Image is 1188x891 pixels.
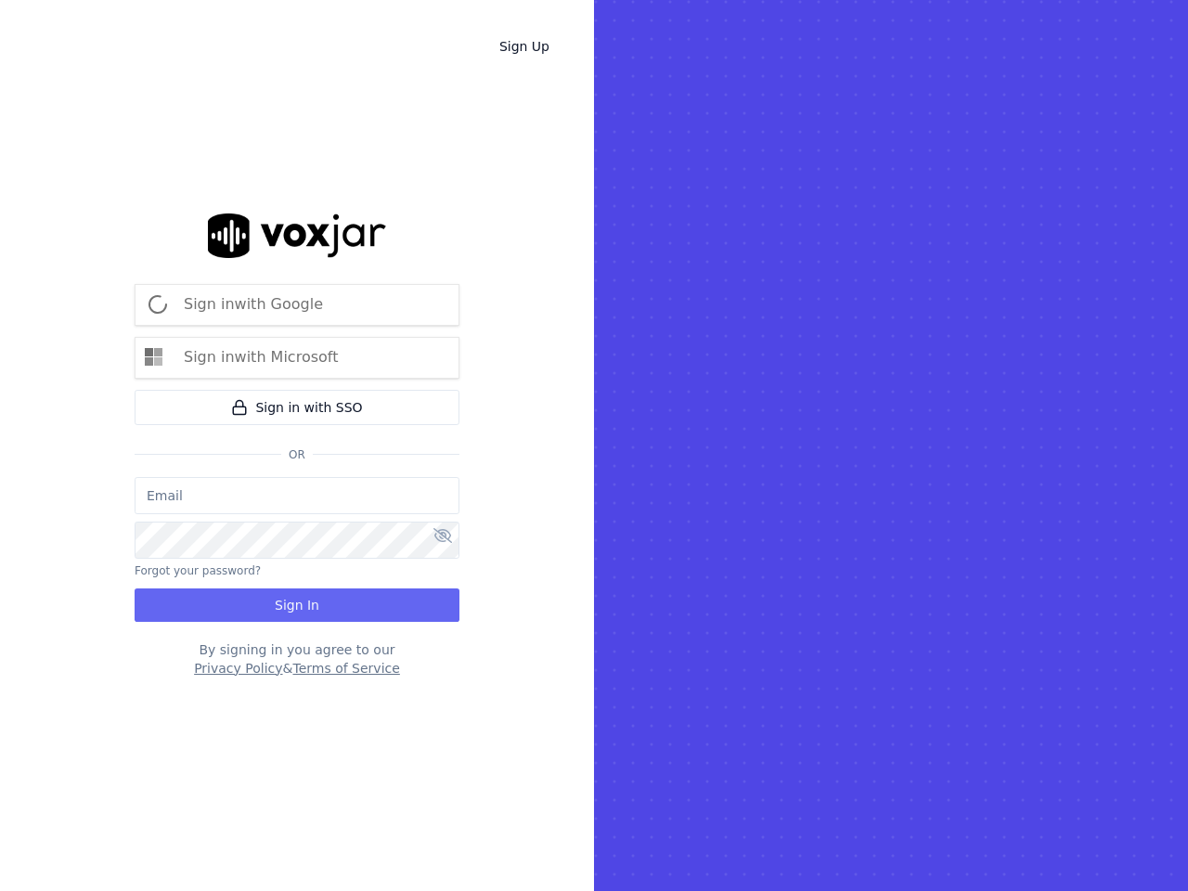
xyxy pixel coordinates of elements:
[135,588,459,622] button: Sign In
[184,293,323,316] p: Sign in with Google
[292,659,399,678] button: Terms of Service
[135,477,459,514] input: Email
[208,213,386,257] img: logo
[194,659,282,678] button: Privacy Policy
[281,447,313,462] span: Or
[135,390,459,425] a: Sign in with SSO
[135,640,459,678] div: By signing in you agree to our &
[484,30,564,63] a: Sign Up
[135,563,261,578] button: Forgot your password?
[184,346,338,368] p: Sign in with Microsoft
[135,337,459,379] button: Sign inwith Microsoft
[135,284,459,326] button: Sign inwith Google
[136,339,173,376] img: microsoft Sign in button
